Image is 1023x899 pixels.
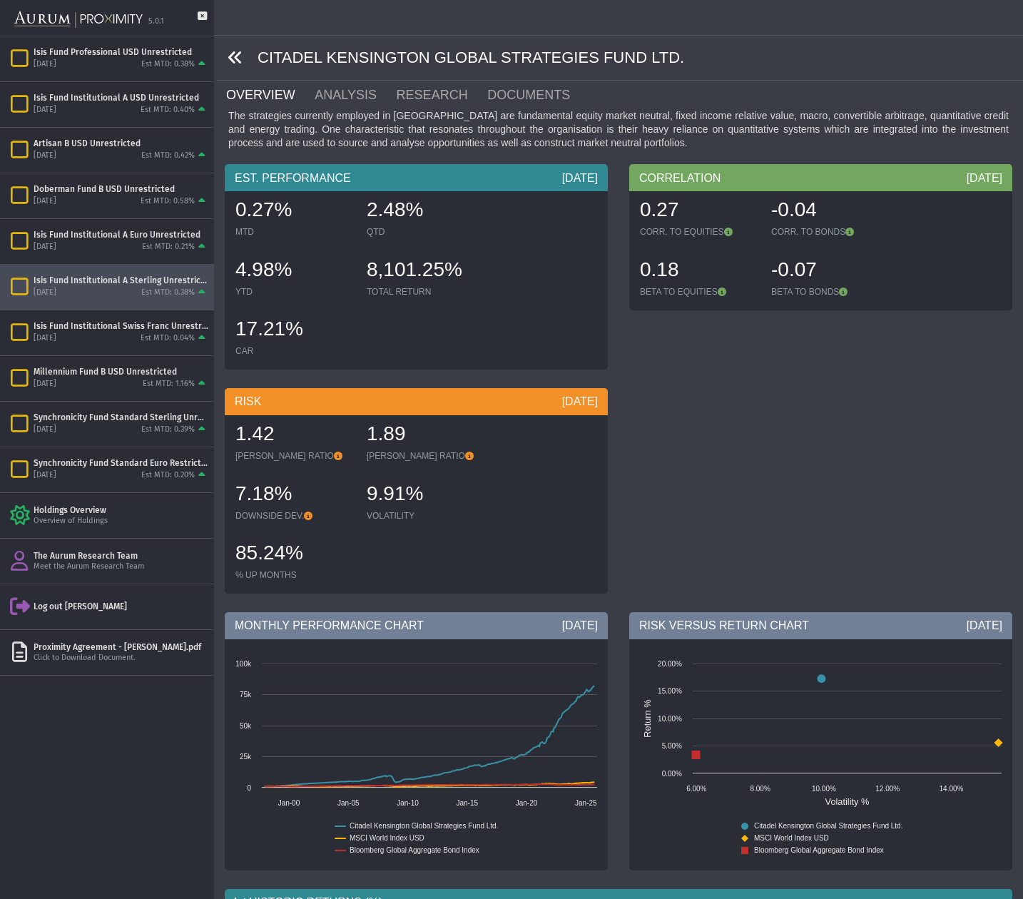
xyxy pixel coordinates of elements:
div: Isis Fund Professional USD Unrestricted [34,46,208,58]
div: Isis Fund Institutional A Sterling Unrestricted [34,275,208,286]
div: CORR. TO BONDS [771,226,888,238]
div: [DATE] [34,470,56,481]
div: [DATE] [34,379,56,390]
div: 4.98% [235,256,352,286]
div: CAR [235,345,352,357]
text: 12.00% [875,785,900,793]
div: Artisan B USD Unrestricted [34,138,208,149]
text: Volatility % [825,796,870,807]
a: ANALYSIS [313,81,395,109]
div: CITADEL KENSINGTON GLOBAL STRATEGIES FUND LTD. [217,36,1023,81]
text: 15.00% [658,687,682,695]
div: [DATE] [34,242,56,253]
div: [PERSON_NAME] RATIO [367,450,484,462]
div: QTD [367,226,484,238]
text: 8.00% [750,785,770,793]
text: 20.00% [658,660,682,668]
div: Est MTD: 0.39% [141,425,195,435]
div: Est MTD: 0.40% [141,105,195,116]
div: 1.42 [235,420,352,450]
div: The Aurum Research Team [34,550,208,562]
text: Jan-25 [575,799,597,807]
div: Est MTD: 0.38% [141,59,195,70]
div: YTD [235,286,352,298]
text: 25k [240,753,252,761]
text: MSCI World Index USD [350,834,424,842]
div: RISK [225,388,608,415]
text: 10.00% [812,785,836,793]
text: Jan-20 [516,799,538,807]
div: Est MTD: 0.04% [141,333,195,344]
div: [DATE] [562,618,598,634]
div: 0.18 [640,256,757,286]
div: 1.89 [367,420,484,450]
div: Est MTD: 0.38% [141,288,195,298]
div: VOLATILITY [367,510,484,522]
div: Synchronicity Fund Standard Euro Restricted [34,457,208,469]
div: Synchronicity Fund Standard Sterling Unrestricted [34,412,208,423]
div: [DATE] [34,59,56,70]
div: BETA TO BONDS [771,286,888,298]
div: RISK VERSUS RETURN CHART [629,612,1012,639]
div: BETA TO EQUITIES [640,286,757,298]
div: [DATE] [562,394,598,410]
text: Bloomberg Global Aggregate Bond Index [754,846,884,854]
text: 100k [235,660,252,668]
div: Overview of Holdings [34,516,208,527]
span: 0.27% [235,198,292,220]
a: RESEARCH [395,81,487,109]
div: CORRELATION [629,164,1012,191]
div: 85.24% [235,539,352,569]
div: [DATE] [34,105,56,116]
text: 14.00% [940,785,964,793]
div: Est MTD: 1.16% [143,379,195,390]
text: MSCI World Index USD [754,834,829,842]
div: Click to Download Document. [34,653,208,664]
text: 10.00% [658,715,682,723]
text: 50k [240,722,252,730]
text: 5.00% [662,742,682,750]
div: TOTAL RETURN [367,286,484,298]
div: Isis Fund Institutional A Euro Unrestricted [34,229,208,240]
span: 2.48% [367,198,423,220]
div: MONTHLY PERFORMANCE CHART [225,612,608,639]
div: Isis Fund Institutional Swiss Franc Unrestricted [34,320,208,332]
div: EST. PERFORMANCE [225,164,608,191]
text: Jan-15 [456,799,478,807]
div: MTD [235,226,352,238]
div: -0.04 [771,196,888,226]
div: 9.91% [367,480,484,510]
div: DOWNSIDE DEV. [235,510,352,522]
div: Est MTD: 0.21% [142,242,195,253]
text: Jan-05 [337,799,360,807]
text: Jan-10 [397,799,419,807]
text: 6.00% [686,785,706,793]
span: 0.27 [640,198,679,220]
div: % UP MONTHS [235,569,352,581]
text: Bloomberg Global Aggregate Bond Index [350,846,479,854]
div: Isis Fund Institutional A USD Unrestricted [34,92,208,103]
div: Millennium Fund B USD Unrestricted [34,366,208,377]
a: OVERVIEW [225,81,313,109]
div: Est MTD: 0.20% [141,470,195,481]
div: -0.07 [771,256,888,286]
div: [DATE] [562,171,598,186]
text: 0 [247,784,251,792]
div: Holdings Overview [34,504,208,516]
img: Aurum-Proximity%20white.svg [14,4,143,36]
div: Doberman Fund B USD Unrestricted [34,183,208,195]
div: CORR. TO EQUITIES [640,226,757,238]
text: Citadel Kensington Global Strategies Fund Ltd. [350,822,498,830]
div: Meet the Aurum Research Team [34,562,208,572]
div: Est MTD: 0.42% [141,151,195,161]
div: [DATE] [34,425,56,435]
div: [DATE] [967,618,1002,634]
text: Citadel Kensington Global Strategies Fund Ltd. [754,822,902,830]
div: 17.21% [235,315,352,345]
div: [DATE] [34,151,56,161]
div: 7.18% [235,480,352,510]
text: Return % [642,699,653,737]
div: The strategies currently employed in [GEOGRAPHIC_DATA] are fundamental equity market neutral, fix... [225,109,1012,150]
div: [DATE] [34,196,56,207]
div: [PERSON_NAME] RATIO [235,450,352,462]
